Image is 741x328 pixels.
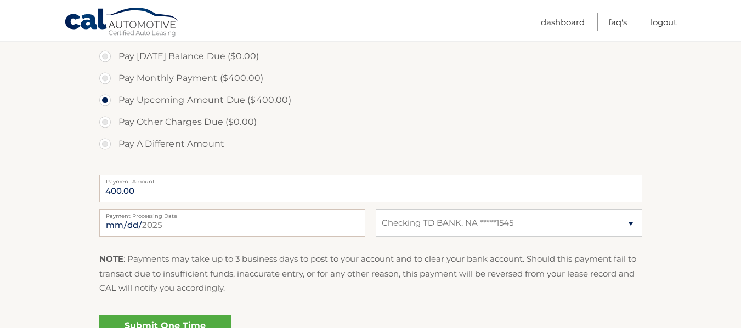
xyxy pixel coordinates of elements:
[99,209,365,237] input: Payment Date
[608,13,627,31] a: FAQ's
[541,13,585,31] a: Dashboard
[99,67,642,89] label: Pay Monthly Payment ($400.00)
[99,252,642,295] p: : Payments may take up to 3 business days to post to your account and to clear your bank account....
[99,111,642,133] label: Pay Other Charges Due ($0.00)
[99,175,642,202] input: Payment Amount
[99,133,642,155] label: Pay A Different Amount
[99,89,642,111] label: Pay Upcoming Amount Due ($400.00)
[99,45,642,67] label: Pay [DATE] Balance Due ($0.00)
[64,7,179,39] a: Cal Automotive
[99,209,365,218] label: Payment Processing Date
[651,13,677,31] a: Logout
[99,175,642,183] label: Payment Amount
[99,254,123,264] strong: NOTE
